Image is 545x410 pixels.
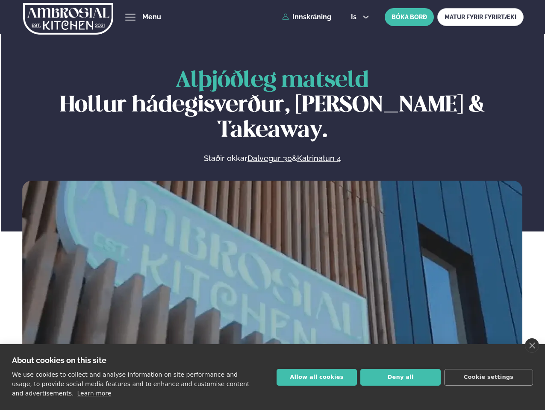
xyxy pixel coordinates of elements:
strong: About cookies on this site [12,356,106,365]
button: is [344,14,376,20]
a: Innskráning [282,13,331,21]
button: Deny all [360,369,441,386]
button: Cookie settings [444,369,533,386]
p: We use cookies to collect and analyse information on site performance and usage, to provide socia... [12,371,249,397]
a: Learn more [77,390,112,397]
button: hamburger [125,12,136,22]
img: logo [23,1,113,36]
a: MATUR FYRIR FYRIRTÆKI [437,8,524,26]
a: Katrinatun 4 [297,153,341,164]
span: Alþjóðleg matseld [176,70,369,91]
p: Staðir okkar & [111,153,434,164]
button: BÓKA BORÐ [385,8,434,26]
button: Allow all cookies [277,369,357,386]
h1: Hollur hádegisverður, [PERSON_NAME] & Takeaway. [22,68,522,143]
a: close [525,338,539,353]
a: Dalvegur 30 [247,153,292,164]
span: is [351,14,359,20]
